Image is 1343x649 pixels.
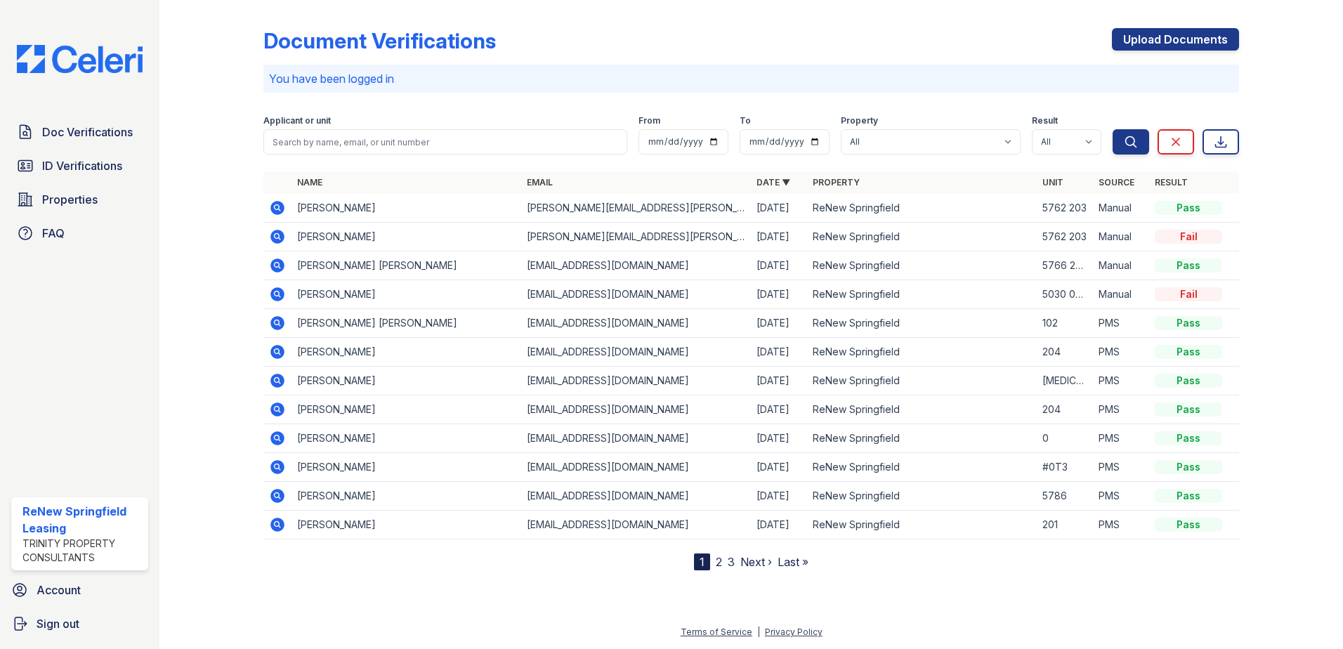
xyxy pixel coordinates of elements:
[740,555,772,569] a: Next ›
[813,177,860,188] a: Property
[1155,489,1222,503] div: Pass
[291,338,521,367] td: [PERSON_NAME]
[1037,511,1093,539] td: 201
[1155,518,1222,532] div: Pass
[1099,177,1134,188] a: Source
[527,177,553,188] a: Email
[751,511,807,539] td: [DATE]
[751,367,807,395] td: [DATE]
[638,115,660,126] label: From
[297,177,322,188] a: Name
[751,194,807,223] td: [DATE]
[716,555,722,569] a: 2
[778,555,808,569] a: Last »
[291,223,521,251] td: [PERSON_NAME]
[1093,223,1149,251] td: Manual
[1037,453,1093,482] td: #0T3
[1093,338,1149,367] td: PMS
[1037,367,1093,395] td: [MEDICAL_DATA]
[521,194,751,223] td: [PERSON_NAME][EMAIL_ADDRESS][PERSON_NAME][DOMAIN_NAME]
[1112,28,1239,51] a: Upload Documents
[807,309,1037,338] td: ReNew Springfield
[740,115,751,126] label: To
[1155,431,1222,445] div: Pass
[521,280,751,309] td: [EMAIL_ADDRESS][DOMAIN_NAME]
[291,194,521,223] td: [PERSON_NAME]
[521,482,751,511] td: [EMAIL_ADDRESS][DOMAIN_NAME]
[22,503,143,537] div: ReNew Springfield Leasing
[1155,177,1188,188] a: Result
[521,395,751,424] td: [EMAIL_ADDRESS][DOMAIN_NAME]
[1037,424,1093,453] td: 0
[751,223,807,251] td: [DATE]
[42,157,122,174] span: ID Verifications
[1155,316,1222,330] div: Pass
[807,511,1037,539] td: ReNew Springfield
[1037,223,1093,251] td: 5762 203
[42,225,65,242] span: FAQ
[291,424,521,453] td: [PERSON_NAME]
[263,28,496,53] div: Document Verifications
[1155,258,1222,273] div: Pass
[521,453,751,482] td: [EMAIL_ADDRESS][DOMAIN_NAME]
[841,115,878,126] label: Property
[263,129,627,155] input: Search by name, email, or unit number
[521,309,751,338] td: [EMAIL_ADDRESS][DOMAIN_NAME]
[807,280,1037,309] td: ReNew Springfield
[6,610,154,638] a: Sign out
[1155,201,1222,215] div: Pass
[42,124,133,140] span: Doc Verifications
[521,338,751,367] td: [EMAIL_ADDRESS][DOMAIN_NAME]
[765,627,823,637] a: Privacy Policy
[694,553,710,570] div: 1
[751,338,807,367] td: [DATE]
[6,45,154,73] img: CE_Logo_Blue-a8612792a0a2168367f1c8372b55b34899dd931a85d93a1a3d3e32e68fde9ad4.png
[751,280,807,309] td: [DATE]
[291,251,521,280] td: [PERSON_NAME] [PERSON_NAME]
[807,482,1037,511] td: ReNew Springfield
[1093,424,1149,453] td: PMS
[521,251,751,280] td: [EMAIL_ADDRESS][DOMAIN_NAME]
[1155,287,1222,301] div: Fail
[757,627,760,637] div: |
[1037,309,1093,338] td: 102
[807,367,1037,395] td: ReNew Springfield
[1093,511,1149,539] td: PMS
[807,453,1037,482] td: ReNew Springfield
[291,511,521,539] td: [PERSON_NAME]
[291,367,521,395] td: [PERSON_NAME]
[11,219,148,247] a: FAQ
[22,537,143,565] div: Trinity Property Consultants
[751,309,807,338] td: [DATE]
[751,424,807,453] td: [DATE]
[6,576,154,604] a: Account
[521,424,751,453] td: [EMAIL_ADDRESS][DOMAIN_NAME]
[11,185,148,214] a: Properties
[1155,374,1222,388] div: Pass
[291,395,521,424] td: [PERSON_NAME]
[521,367,751,395] td: [EMAIL_ADDRESS][DOMAIN_NAME]
[11,152,148,180] a: ID Verifications
[807,395,1037,424] td: ReNew Springfield
[1155,460,1222,474] div: Pass
[807,251,1037,280] td: ReNew Springfield
[521,223,751,251] td: [PERSON_NAME][EMAIL_ADDRESS][PERSON_NAME][DOMAIN_NAME]
[1037,251,1093,280] td: 5766 204
[1032,115,1058,126] label: Result
[1093,280,1149,309] td: Manual
[291,453,521,482] td: [PERSON_NAME]
[807,194,1037,223] td: ReNew Springfield
[1155,230,1222,244] div: Fail
[751,453,807,482] td: [DATE]
[1093,309,1149,338] td: PMS
[807,424,1037,453] td: ReNew Springfield
[1037,338,1093,367] td: 204
[37,582,81,598] span: Account
[751,251,807,280] td: [DATE]
[681,627,752,637] a: Terms of Service
[291,280,521,309] td: [PERSON_NAME]
[291,482,521,511] td: [PERSON_NAME]
[1093,482,1149,511] td: PMS
[1093,395,1149,424] td: PMS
